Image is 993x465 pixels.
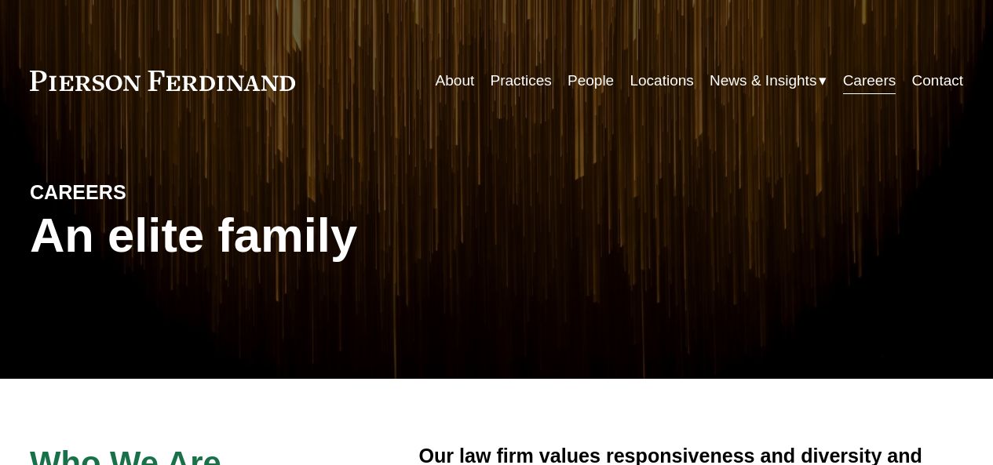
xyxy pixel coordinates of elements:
[568,66,614,96] a: People
[30,208,497,263] h1: An elite family
[710,66,827,96] a: folder dropdown
[710,67,816,94] span: News & Insights
[436,66,475,96] a: About
[30,180,263,205] h4: CAREERS
[912,66,964,96] a: Contact
[491,66,552,96] a: Practices
[630,66,693,96] a: Locations
[843,66,896,96] a: Careers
